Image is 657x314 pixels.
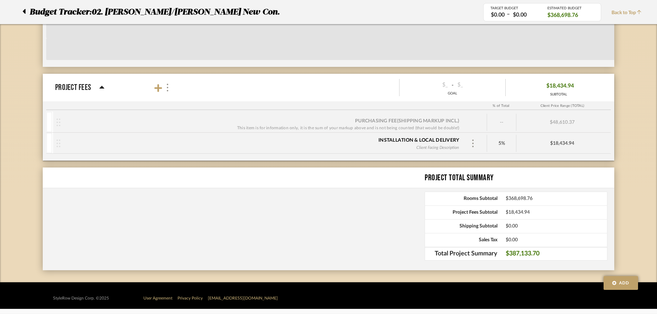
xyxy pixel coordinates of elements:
span: $18,434.94 [506,210,607,215]
div: - [400,80,505,90]
div: Installation & Local Delivery [378,137,459,144]
span: $368,698.76 [547,11,578,19]
img: vertical-grip.svg [57,119,60,126]
div: This item is for information only, it is the sum of your markup above and is not being counted (t... [237,124,459,131]
span: Back to Top [611,9,645,17]
span: $387,133.70 [506,251,607,257]
p: Project Fees [55,81,91,94]
div: $_ [455,80,502,90]
span: Sales Tax [425,237,497,243]
span: $0.00 [506,237,607,243]
div: $_ [404,80,450,90]
mat-expansion-panel-header: Project Fees$_-$_GOAL$18,434.94SUBTOTAL [43,74,614,101]
span: $368,698.76 [506,196,607,202]
span: Rooms Subtotal [425,196,497,202]
span: $0.00 [506,223,607,229]
span: – [507,10,510,19]
a: User Agreement [143,296,172,300]
div: StyleRow Design Corp. ©2025 [53,296,109,301]
button: Add [604,276,638,290]
span: Shipping Subtotal [425,223,497,229]
p: 02. [PERSON_NAME]/[PERSON_NAME] New Con. [91,6,283,18]
a: [EMAIL_ADDRESS][DOMAIN_NAME] [208,296,278,300]
div: Purchasing Fee (Shipping markup incl.) [355,118,459,124]
div: SUBTOTAL [543,92,574,97]
div: $0.00 [489,11,507,19]
a: Privacy Policy [178,296,203,300]
div: % of Total [486,102,516,110]
span: Project Fees Subtotal [425,210,497,215]
div: Project Fees$_-$_GOAL$18,434.94SUBTOTAL [43,101,614,161]
div: TARGET BUDGET [491,6,537,10]
img: more.svg [166,84,169,91]
span: Budget Tracker: [30,6,91,18]
div: $18,434.94 [516,141,608,146]
div: $48,610.37 [516,114,608,131]
div: Project Total Summary [425,172,614,184]
mat-expansion-panel-header: Installation & Local DeliveryClient Facing Description5%$18,434.94 [46,133,611,153]
div: Client Price Range (TOTAL) [516,102,609,110]
div: Client Facing Description [414,143,461,151]
div: -- [487,114,516,131]
span: Add [619,280,629,286]
div: 5% [491,139,513,149]
div: GOAL [400,91,505,96]
div: $0.00 [511,11,529,19]
div: ESTIMATED BUDGET [547,6,594,10]
span: Total Project Summary [425,251,497,257]
img: vertical-grip.svg [57,140,60,147]
span: $18,434.94 [546,81,574,91]
img: more.svg [471,140,475,147]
